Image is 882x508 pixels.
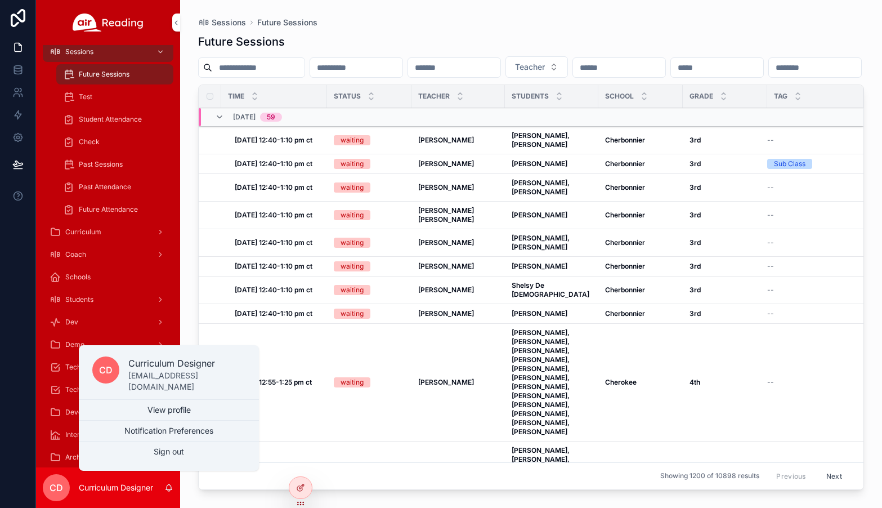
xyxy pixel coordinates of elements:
[767,378,774,387] span: --
[43,312,173,332] a: Dev
[418,206,476,224] strong: [PERSON_NAME] [PERSON_NAME]
[334,159,405,169] a: waiting
[774,159,805,169] div: Sub Class
[512,262,567,270] strong: [PERSON_NAME]
[79,160,123,169] span: Past Sessions
[418,92,450,101] span: Teacher
[512,309,592,318] a: [PERSON_NAME]
[65,430,89,439] span: Internal
[605,286,676,295] a: Cherbonnier
[767,238,774,247] span: --
[235,136,312,144] strong: [DATE] 12:40-1:10 pm ct
[65,408,108,417] span: Development
[235,309,312,318] strong: [DATE] 12:40-1:10 pm ct
[605,378,676,387] a: Cherokee
[690,136,701,144] strong: 3rd
[235,211,320,220] a: [DATE] 12:40-1:10 pm ct
[418,309,474,318] strong: [PERSON_NAME]
[341,238,364,248] div: waiting
[56,199,173,220] a: Future Attendance
[235,378,312,386] strong: [DATE] 12:55-1:25 pm ct
[605,183,676,192] a: Cherbonnier
[767,286,774,295] span: --
[767,262,774,271] span: --
[605,238,676,247] a: Cherbonnier
[605,211,645,219] strong: Cherbonnier
[767,211,774,220] span: --
[690,378,760,387] a: 4th
[43,425,173,445] a: Internal
[690,238,760,247] a: 3rd
[767,183,850,192] a: --
[418,159,474,168] strong: [PERSON_NAME]
[818,467,850,485] button: Next
[79,92,92,101] span: Test
[65,385,150,394] span: Tech check - Google Meet
[56,109,173,130] a: Student Attendance
[43,289,173,310] a: Students
[334,182,405,193] a: waiting
[257,17,317,28] span: Future Sessions
[690,92,713,101] span: Grade
[235,211,312,219] strong: [DATE] 12:40-1:10 pm ct
[418,286,498,295] a: [PERSON_NAME]
[79,442,259,462] button: Sign out
[505,56,568,78] button: Select Button
[56,64,173,84] a: Future Sessions
[512,159,592,168] a: [PERSON_NAME]
[65,363,129,372] span: Tech Check - Zoom
[233,113,256,122] span: [DATE]
[65,273,91,282] span: Schools
[690,378,700,386] strong: 4th
[334,92,361,101] span: Status
[235,238,320,247] a: [DATE] 12:40-1:10 pm ct
[341,135,364,145] div: waiting
[512,179,592,197] a: [PERSON_NAME], [PERSON_NAME]
[418,238,498,247] a: [PERSON_NAME]
[605,378,637,386] strong: Cherokee
[334,261,405,271] a: waiting
[512,131,592,149] a: [PERSON_NAME], [PERSON_NAME]
[341,309,364,319] div: waiting
[43,267,173,287] a: Schools
[56,177,173,197] a: Past Attendance
[235,262,320,271] a: [DATE] 12:40-1:10 pm ct
[418,286,474,294] strong: [PERSON_NAME]
[267,113,275,122] div: 59
[605,159,676,168] a: Cherbonnier
[65,228,101,237] span: Curriculum
[65,318,78,327] span: Dev
[341,285,364,295] div: waiting
[235,159,312,168] strong: [DATE] 12:40-1:10 pm ct
[65,47,93,56] span: Sessions
[235,286,312,294] strong: [DATE] 12:40-1:10 pm ct
[43,42,173,62] a: Sessions
[334,135,405,145] a: waiting
[198,34,285,50] h1: Future Sessions
[767,136,774,145] span: --
[79,400,259,420] a: View profile
[43,335,173,355] a: Demo
[605,286,645,294] strong: Cherbonnier
[198,17,246,28] a: Sessions
[690,262,701,270] strong: 3rd
[79,137,100,146] span: Check
[79,115,142,124] span: Student Attendance
[79,205,138,214] span: Future Attendance
[512,179,571,196] strong: [PERSON_NAME], [PERSON_NAME]
[43,357,173,377] a: Tech Check - Zoom
[512,281,592,299] a: Shelsy De [DEMOGRAPHIC_DATA]
[56,87,173,107] a: Test
[235,378,320,387] a: [DATE] 12:55-1:25 pm ct
[50,481,63,494] span: CD
[79,482,153,493] p: Curriculum Designer
[690,309,760,318] a: 3rd
[235,286,320,295] a: [DATE] 12:40-1:10 pm ct
[341,261,364,271] div: waiting
[512,131,571,149] strong: [PERSON_NAME], [PERSON_NAME]
[65,340,84,349] span: Demo
[43,402,173,422] a: Development
[767,309,850,318] a: --
[605,159,645,168] strong: Cherbonnier
[512,281,589,298] strong: Shelsy De [DEMOGRAPHIC_DATA]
